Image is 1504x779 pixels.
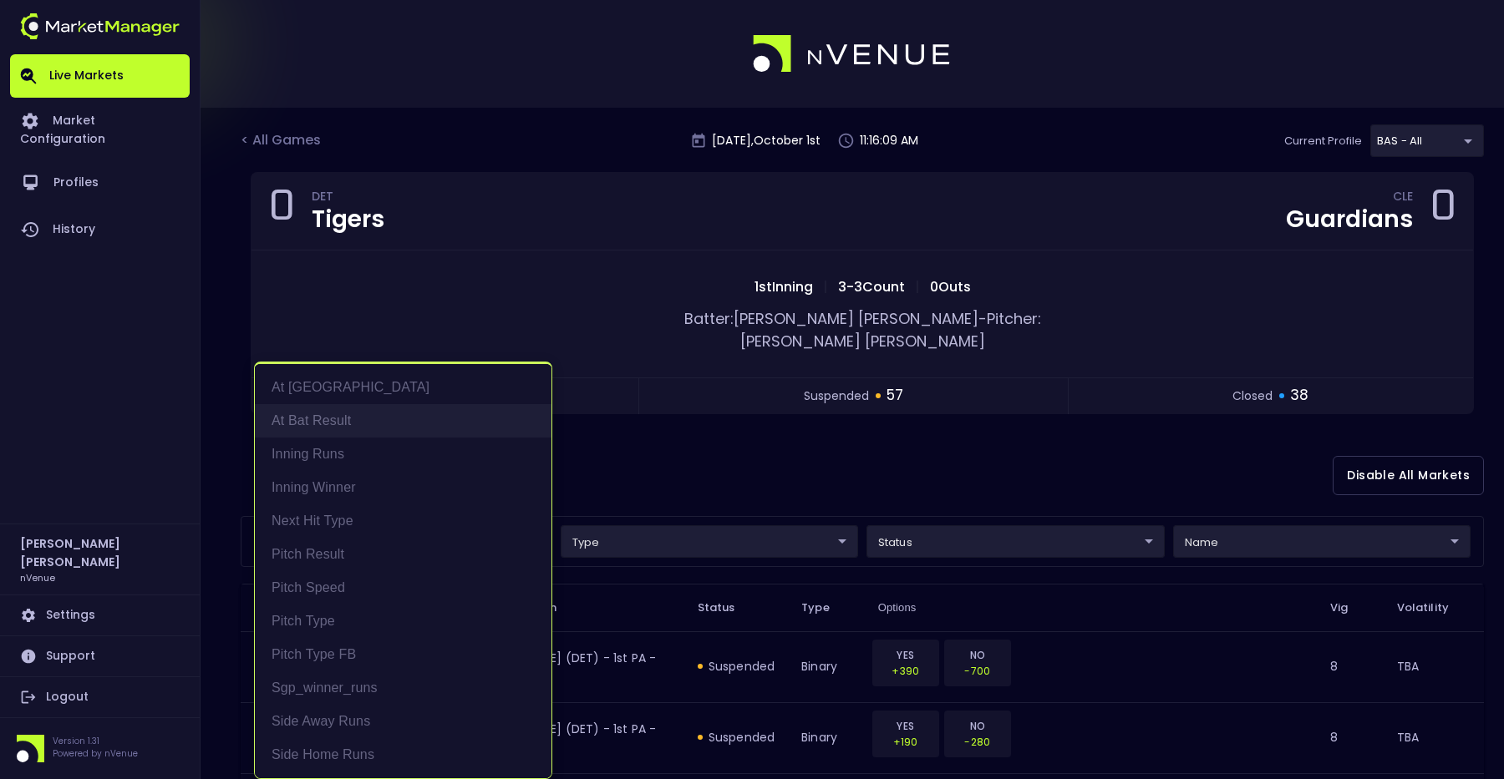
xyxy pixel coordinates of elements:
[255,471,551,504] li: Inning Winner
[255,438,551,471] li: Inning Runs
[255,638,551,671] li: Pitch Type FB
[255,504,551,538] li: Next Hit Type
[255,404,551,438] li: At Bat Result
[255,571,551,604] li: Pitch Speed
[255,371,551,404] li: At [GEOGRAPHIC_DATA]
[255,705,551,738] li: Side Away Runs
[255,671,551,705] li: sgp_winner_runs
[255,538,551,571] li: Pitch Result
[255,738,551,771] li: Side Home Runs
[255,604,551,638] li: Pitch Type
